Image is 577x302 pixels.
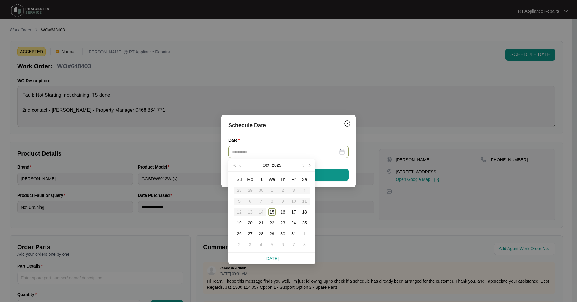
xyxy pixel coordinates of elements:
td: 2025-10-21 [256,217,266,228]
td: 2025-10-16 [277,207,288,217]
div: 8 [301,241,308,248]
div: 30 [279,230,286,237]
td: 2025-11-08 [299,239,310,250]
div: 29 [268,230,276,237]
div: 7 [290,241,297,248]
div: 1 [301,230,308,237]
td: 2025-10-26 [234,228,245,239]
td: 2025-10-19 [234,217,245,228]
img: closeCircle [344,120,351,127]
td: 2025-11-05 [266,239,277,250]
td: 2025-10-22 [266,217,277,228]
td: 2025-11-03 [245,239,256,250]
td: 2025-10-15 [266,207,277,217]
div: 17 [290,208,297,216]
th: Th [277,174,288,185]
td: 2025-10-30 [277,228,288,239]
td: 2025-10-27 [245,228,256,239]
div: 2 [236,241,243,248]
div: 20 [247,219,254,226]
td: 2025-10-28 [256,228,266,239]
div: 24 [290,219,297,226]
th: Fr [288,174,299,185]
div: 6 [279,241,286,248]
td: 2025-10-18 [299,207,310,217]
button: Close [343,119,352,128]
div: 5 [268,241,276,248]
div: 22 [268,219,276,226]
td: 2025-10-23 [277,217,288,228]
div: 16 [279,208,286,216]
th: We [266,174,277,185]
td: 2025-10-29 [266,228,277,239]
td: 2025-11-07 [288,239,299,250]
button: Oct [263,159,269,171]
th: Sa [299,174,310,185]
div: 28 [257,230,265,237]
div: 21 [257,219,265,226]
td: 2025-10-20 [245,217,256,228]
td: 2025-10-25 [299,217,310,228]
label: Date [228,137,242,143]
div: 26 [236,230,243,237]
a: [DATE] [265,256,279,261]
td: 2025-11-01 [299,228,310,239]
div: 25 [301,219,308,226]
div: 18 [301,208,308,216]
div: 23 [279,219,286,226]
th: Su [234,174,245,185]
div: 4 [257,241,265,248]
div: 31 [290,230,297,237]
div: 27 [247,230,254,237]
input: Date [232,149,338,155]
td: 2025-10-31 [288,228,299,239]
button: 2025 [272,159,281,171]
td: 2025-10-24 [288,217,299,228]
div: Schedule Date [228,121,349,130]
div: 3 [247,241,254,248]
th: Tu [256,174,266,185]
td: 2025-10-17 [288,207,299,217]
td: 2025-11-06 [277,239,288,250]
th: Mo [245,174,256,185]
td: 2025-11-04 [256,239,266,250]
td: 2025-11-02 [234,239,245,250]
div: 15 [268,208,276,216]
div: 19 [236,219,243,226]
